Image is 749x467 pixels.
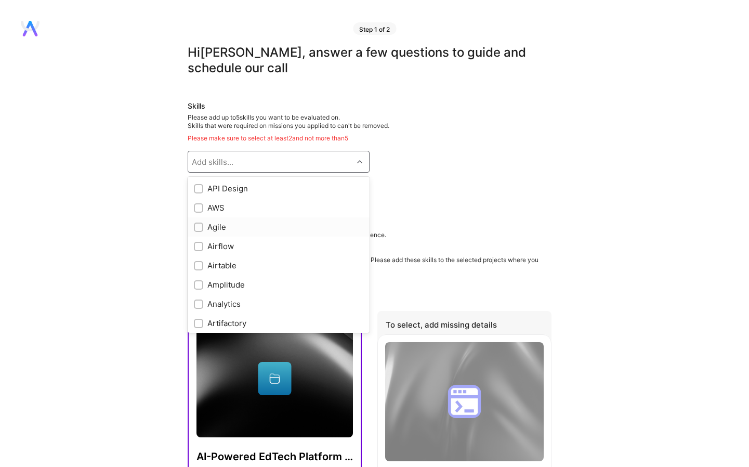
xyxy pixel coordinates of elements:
[194,183,363,194] div: API Design
[196,450,353,463] h4: AI-Powered EdTech Platform Development
[194,279,363,290] div: Amplitude
[188,45,551,76] div: Hi [PERSON_NAME] , answer a few questions to guide and schedule our call
[377,311,551,342] div: To select, add missing details
[194,222,363,232] div: Agile
[353,22,396,35] div: Step 1 of 2
[188,101,551,111] div: Skills
[194,260,363,271] div: Airtable
[188,122,389,129] span: Skills that were required on missions you applied to can't be removed.
[194,241,363,252] div: Airflow
[188,231,551,273] div: Please select projects that best represent your skills and experience. Be prepared to discuss the...
[194,299,363,309] div: Analytics
[357,159,362,164] i: icon Chevron
[194,318,363,329] div: Artifactory
[188,113,551,142] div: Please add up to 5 skills you want to be evaluated on.
[194,202,363,213] div: AWS
[192,157,233,167] div: Add skills...
[188,134,551,142] div: Please make sure to select at least 2 and not more than 5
